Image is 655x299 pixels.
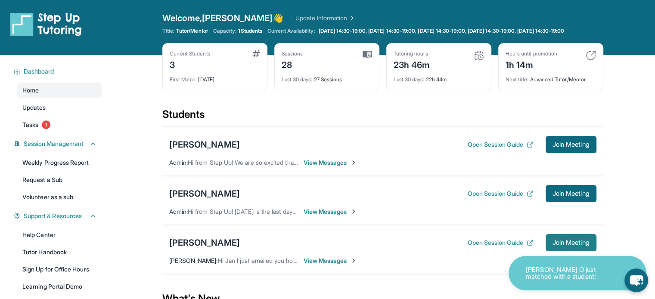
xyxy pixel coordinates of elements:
img: card [586,50,596,61]
div: 27 Sessions [282,71,372,83]
button: Join Meeting [546,136,596,153]
span: View Messages [304,256,357,265]
span: Dashboard [24,67,54,76]
div: [PERSON_NAME] [169,139,240,151]
span: Tutor/Mentor [176,28,208,34]
div: [PERSON_NAME] [169,237,240,249]
a: Home [17,83,102,98]
span: [DATE] 14:30-19:00, [DATE] 14:30-19:00, [DATE] 14:30-19:00, [DATE] 14:30-19:00, [DATE] 14:30-19:00 [319,28,565,34]
a: Tutor Handbook [17,244,102,260]
a: Tasks1 [17,117,102,133]
span: Admin : [169,208,188,215]
span: Updates [22,103,46,112]
button: Open Session Guide [467,189,533,198]
div: 28 [282,57,303,71]
button: Support & Resources [20,212,96,220]
span: Tasks [22,120,38,129]
button: Dashboard [20,67,96,76]
img: card [474,50,484,61]
div: Current Students [170,50,211,57]
div: Hours until promotion [506,50,557,57]
button: Join Meeting [546,185,596,202]
a: Weekly Progress Report [17,155,102,170]
a: Sign Up for Office Hours [17,262,102,277]
span: Last 30 days : [394,76,425,83]
span: [PERSON_NAME] : [169,257,218,264]
span: Session Management [24,139,84,148]
img: card [252,50,260,57]
span: Next title : [506,76,529,83]
span: Hi Jan I just emailed you homework sheet for [DATE] [218,257,362,264]
div: 3 [170,57,211,71]
img: Chevron-Right [350,208,357,215]
span: Join Meeting [553,142,590,147]
span: Support & Resources [24,212,82,220]
span: Join Meeting [553,240,590,245]
div: Sessions [282,50,303,57]
button: Session Management [20,139,96,148]
div: Students [162,108,603,126]
div: 22h 44m [394,71,484,83]
span: Current Availability: [267,28,315,34]
span: Home [22,86,39,95]
div: 1h 14m [506,57,557,71]
button: Join Meeting [546,234,596,251]
a: Update Information [295,14,356,22]
span: 1 Students [238,28,262,34]
span: Welcome, [PERSON_NAME] 👋 [162,12,284,24]
img: card [363,50,372,58]
a: Updates [17,100,102,115]
div: Tutoring hours [394,50,430,57]
button: Open Session Guide [467,140,533,149]
span: View Messages [304,158,357,167]
span: Capacity: [213,28,237,34]
span: View Messages [304,207,357,216]
img: logo [10,12,82,36]
a: Learning Portal Demo [17,279,102,294]
div: Advanced Tutor/Mentor [506,71,596,83]
span: Join Meeting [553,191,590,196]
button: Open Session Guide [467,238,533,247]
img: Chevron-Right [350,257,357,264]
img: Chevron-Right [350,159,357,166]
span: Title: [162,28,174,34]
div: [DATE] [170,71,260,83]
img: Chevron Right [347,14,356,22]
span: Admin : [169,159,188,166]
a: Help Center [17,227,102,243]
span: First Match : [170,76,197,83]
a: Request a Sub [17,172,102,188]
button: chat-button [624,268,648,292]
a: Volunteer as a sub [17,189,102,205]
p: [PERSON_NAME] O just matched with a student! [526,266,612,281]
div: 23h 46m [394,57,430,71]
span: Last 30 days : [282,76,313,83]
span: 1 [42,120,50,129]
a: [DATE] 14:30-19:00, [DATE] 14:30-19:00, [DATE] 14:30-19:00, [DATE] 14:30-19:00, [DATE] 14:30-19:00 [317,28,566,34]
div: [PERSON_NAME] [169,188,240,200]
